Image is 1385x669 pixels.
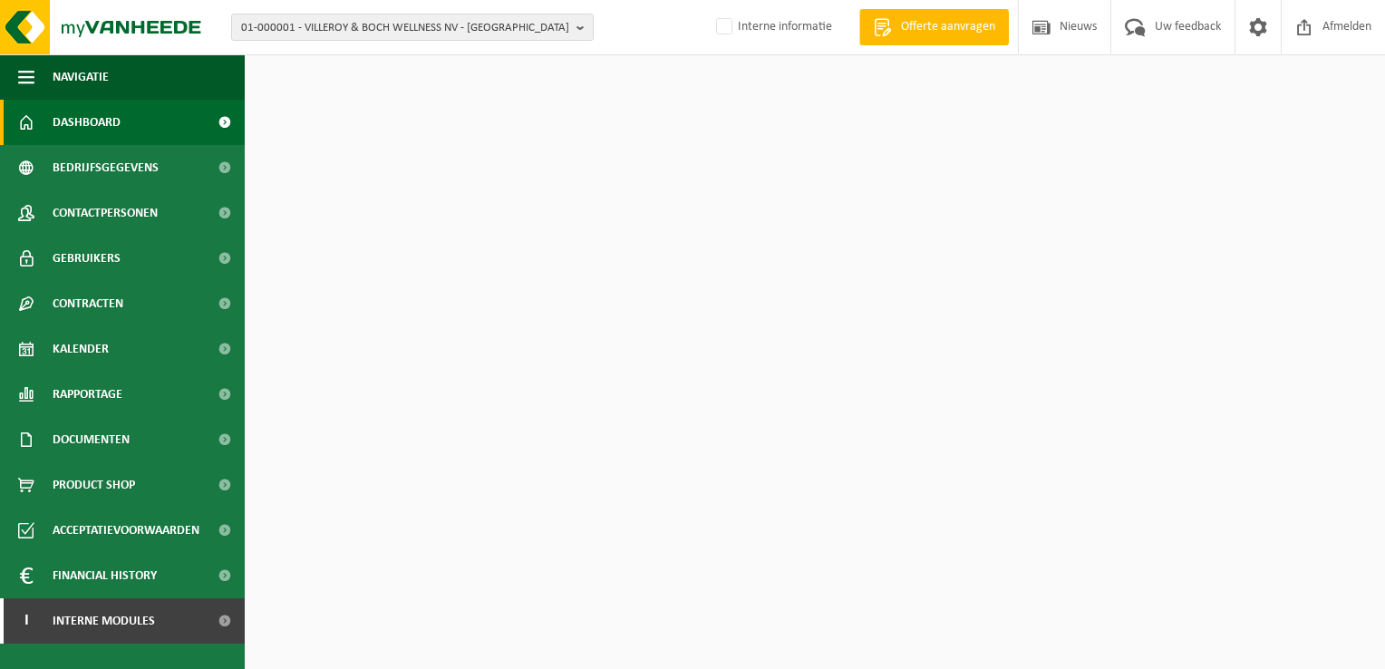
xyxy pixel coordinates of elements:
[53,508,199,553] span: Acceptatievoorwaarden
[53,598,155,644] span: Interne modules
[53,100,121,145] span: Dashboard
[53,372,122,417] span: Rapportage
[53,54,109,100] span: Navigatie
[712,14,832,41] label: Interne informatie
[53,417,130,462] span: Documenten
[231,14,594,41] button: 01-000001 - VILLEROY & BOCH WELLNESS NV - [GEOGRAPHIC_DATA]
[53,553,157,598] span: Financial History
[53,145,159,190] span: Bedrijfsgegevens
[53,462,135,508] span: Product Shop
[53,236,121,281] span: Gebruikers
[241,15,569,42] span: 01-000001 - VILLEROY & BOCH WELLNESS NV - [GEOGRAPHIC_DATA]
[53,281,123,326] span: Contracten
[859,9,1009,45] a: Offerte aanvragen
[896,18,1000,36] span: Offerte aanvragen
[53,190,158,236] span: Contactpersonen
[53,326,109,372] span: Kalender
[18,598,34,644] span: I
